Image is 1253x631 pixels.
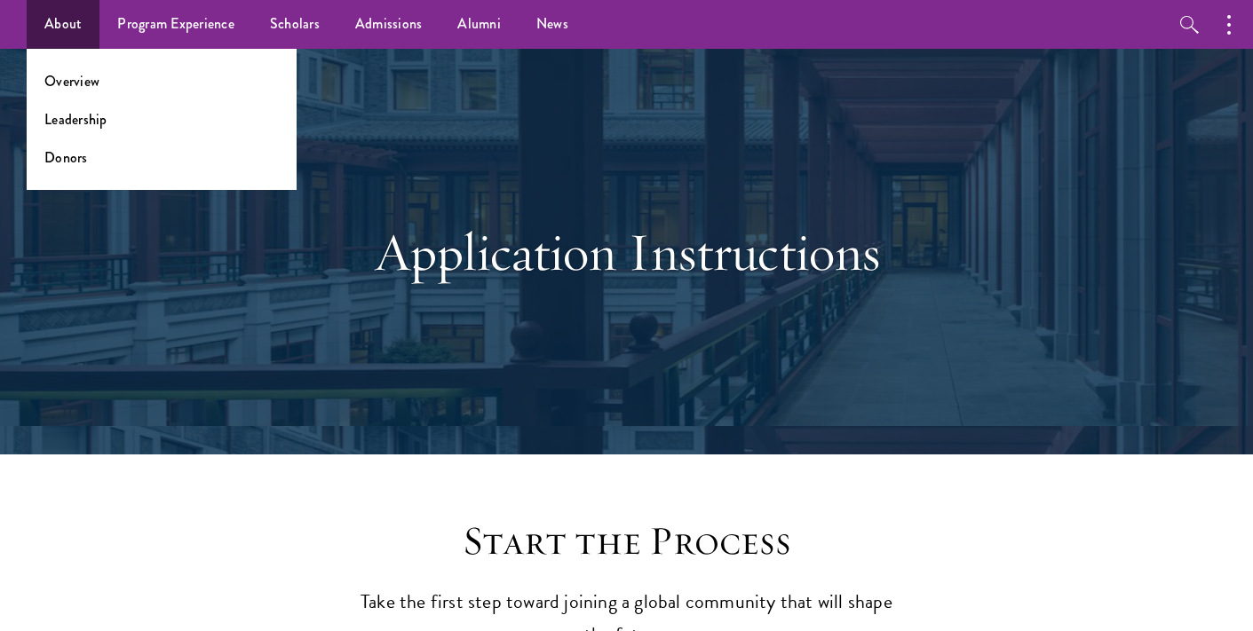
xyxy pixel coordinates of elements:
[321,220,933,284] h1: Application Instructions
[44,109,107,130] a: Leadership
[352,517,902,566] h2: Start the Process
[44,71,99,91] a: Overview
[44,147,88,168] a: Donors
